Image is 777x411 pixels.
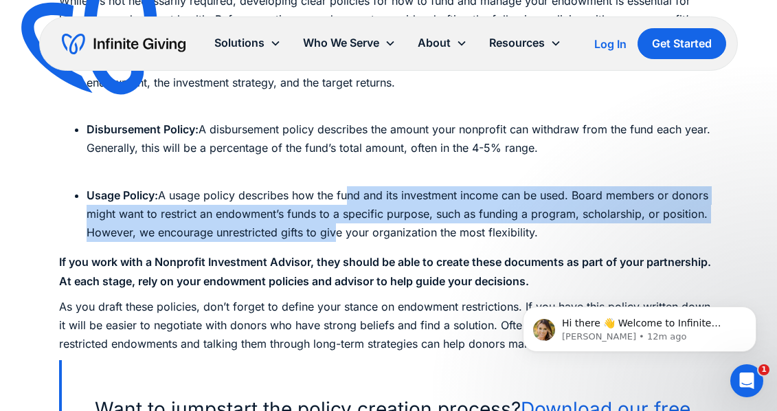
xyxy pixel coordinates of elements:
div: Who We Serve [292,28,407,58]
strong: If you work with a Nonprofit Investment Advisor, they should be able to create these documents as... [59,255,711,287]
a: Get Started [638,28,726,59]
div: Solutions [203,28,292,58]
div: Resources [489,34,545,52]
li: An investment policy describes the types of investments you can make with your nonprofit endowmen... [87,55,719,111]
li: A usage policy describes how the fund and its investment income can be used. Board members or don... [87,186,719,243]
a: Log In [594,36,627,52]
div: About [418,34,451,52]
p: As you draft these policies, don’t forget to define your stance on endowment restrictions. If you... [59,298,719,354]
li: A disbursement policy describes the amount your nonprofit can withdraw from the fund each year. G... [87,120,719,177]
strong: Disbursement Policy: [87,122,199,136]
span: 1 [758,364,769,375]
div: Who We Serve [303,34,379,52]
div: About [407,28,478,58]
a: home [62,33,185,55]
div: Log In [594,38,627,49]
div: Solutions [214,34,264,52]
div: Resources [478,28,572,58]
strong: Usage Policy: [87,188,158,202]
iframe: Intercom live chat [730,364,763,397]
iframe: Intercom notifications message [502,278,777,374]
